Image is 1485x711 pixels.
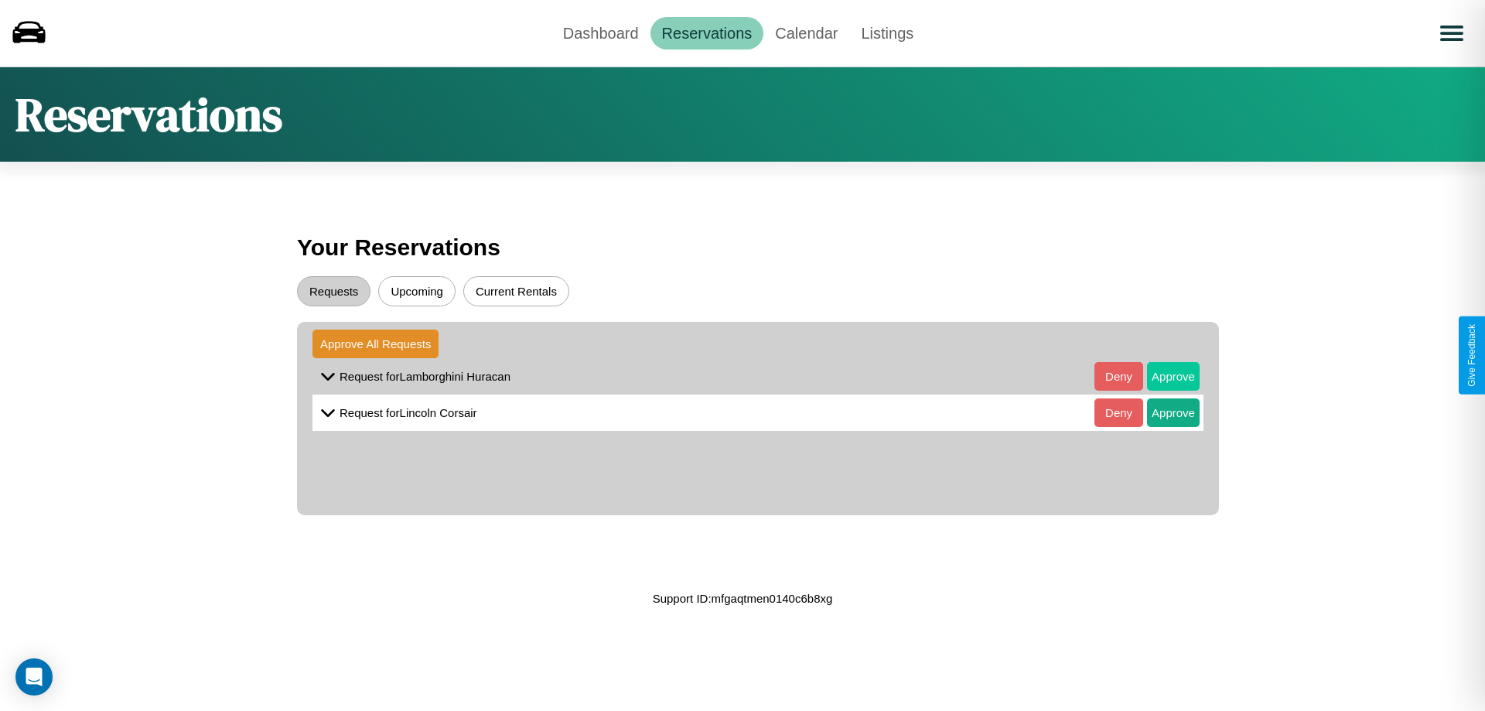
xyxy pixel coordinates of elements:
[15,83,282,146] h1: Reservations
[650,17,764,50] a: Reservations
[653,588,833,609] p: Support ID: mfgaqtmen0140c6b8xg
[1147,362,1200,391] button: Approve
[297,276,370,306] button: Requests
[1094,362,1143,391] button: Deny
[849,17,925,50] a: Listings
[1466,324,1477,387] div: Give Feedback
[340,402,477,423] p: Request for Lincoln Corsair
[340,366,510,387] p: Request for Lamborghini Huracan
[463,276,569,306] button: Current Rentals
[763,17,849,50] a: Calendar
[1430,12,1473,55] button: Open menu
[378,276,456,306] button: Upcoming
[312,330,439,358] button: Approve All Requests
[551,17,650,50] a: Dashboard
[1147,398,1200,427] button: Approve
[1094,398,1143,427] button: Deny
[15,658,53,696] div: Open Intercom Messenger
[297,227,1188,268] h3: Your Reservations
